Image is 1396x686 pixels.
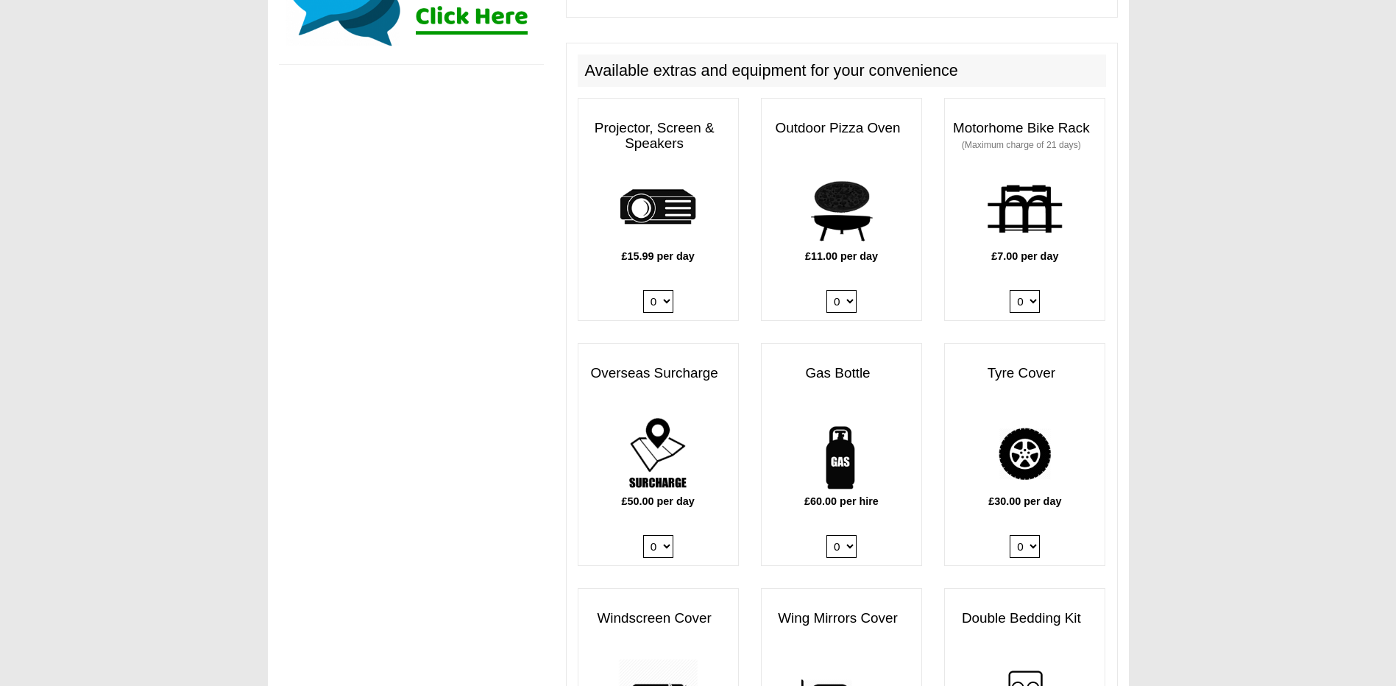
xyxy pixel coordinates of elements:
b: £15.99 per day [622,250,695,262]
img: tyre.png [985,414,1065,494]
small: (Maximum charge of 21 days) [962,140,1081,150]
h2: Available extras and equipment for your convenience [578,54,1106,87]
h3: Tyre Cover [945,358,1105,389]
h3: Projector, Screen & Speakers [578,113,738,159]
b: £30.00 per day [988,495,1061,507]
h3: Wing Mirrors Cover [762,604,921,634]
img: bike-rack.png [985,169,1065,249]
img: projector.png [618,169,698,249]
h3: Double Bedding Kit [945,604,1105,634]
img: surcharge.png [618,414,698,494]
b: £7.00 per day [991,250,1058,262]
h3: Gas Bottle [762,358,921,389]
b: £11.00 per day [805,250,878,262]
h3: Outdoor Pizza Oven [762,113,921,144]
h3: Overseas Surcharge [578,358,738,389]
h3: Windscreen Cover [578,604,738,634]
b: £50.00 per day [622,495,695,507]
h3: Motorhome Bike Rack [945,113,1105,159]
img: gas-bottle.png [801,414,882,494]
b: £60.00 per hire [804,495,879,507]
img: pizza.png [801,169,882,249]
